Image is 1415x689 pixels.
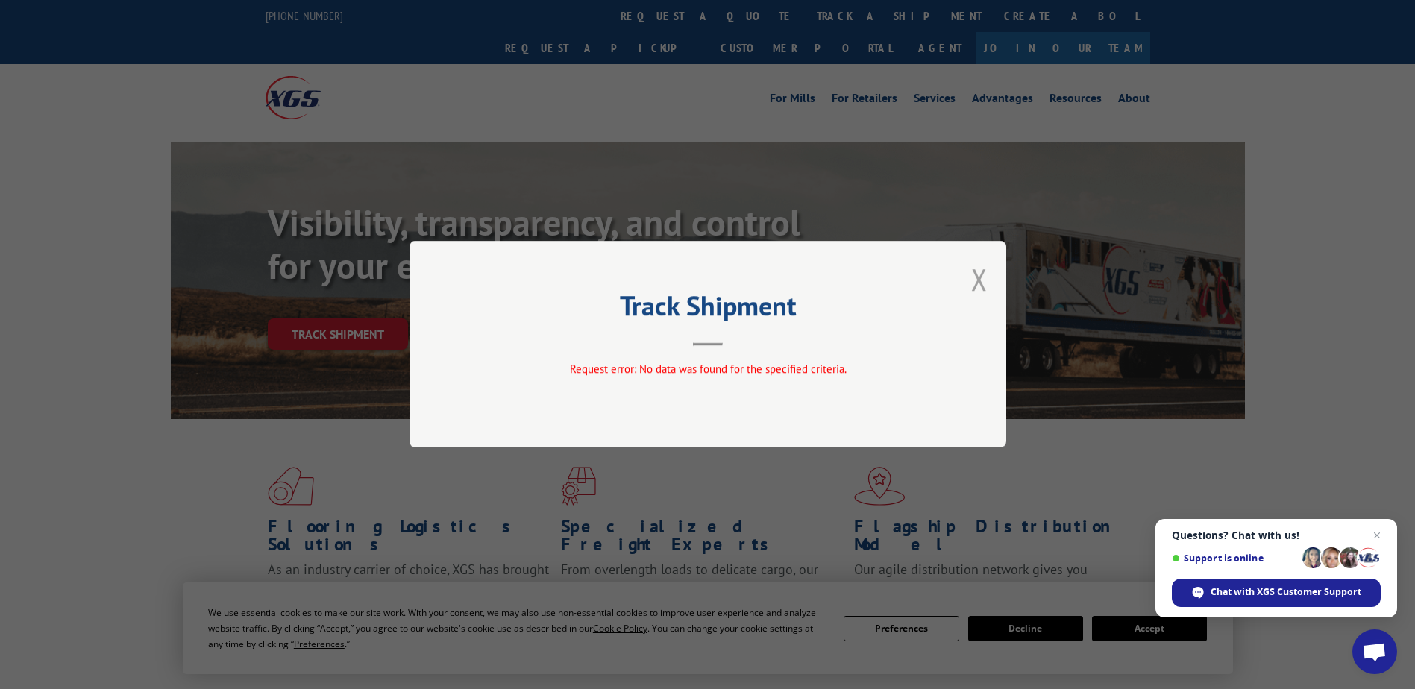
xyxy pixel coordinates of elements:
[569,362,846,377] span: Request error: No data was found for the specified criteria.
[484,295,932,324] h2: Track Shipment
[1172,579,1381,607] div: Chat with XGS Customer Support
[1368,526,1386,544] span: Close chat
[1172,553,1297,564] span: Support is online
[1172,529,1381,541] span: Questions? Chat with us!
[1352,629,1397,674] div: Open chat
[1211,585,1361,599] span: Chat with XGS Customer Support
[971,259,988,299] button: Close modal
